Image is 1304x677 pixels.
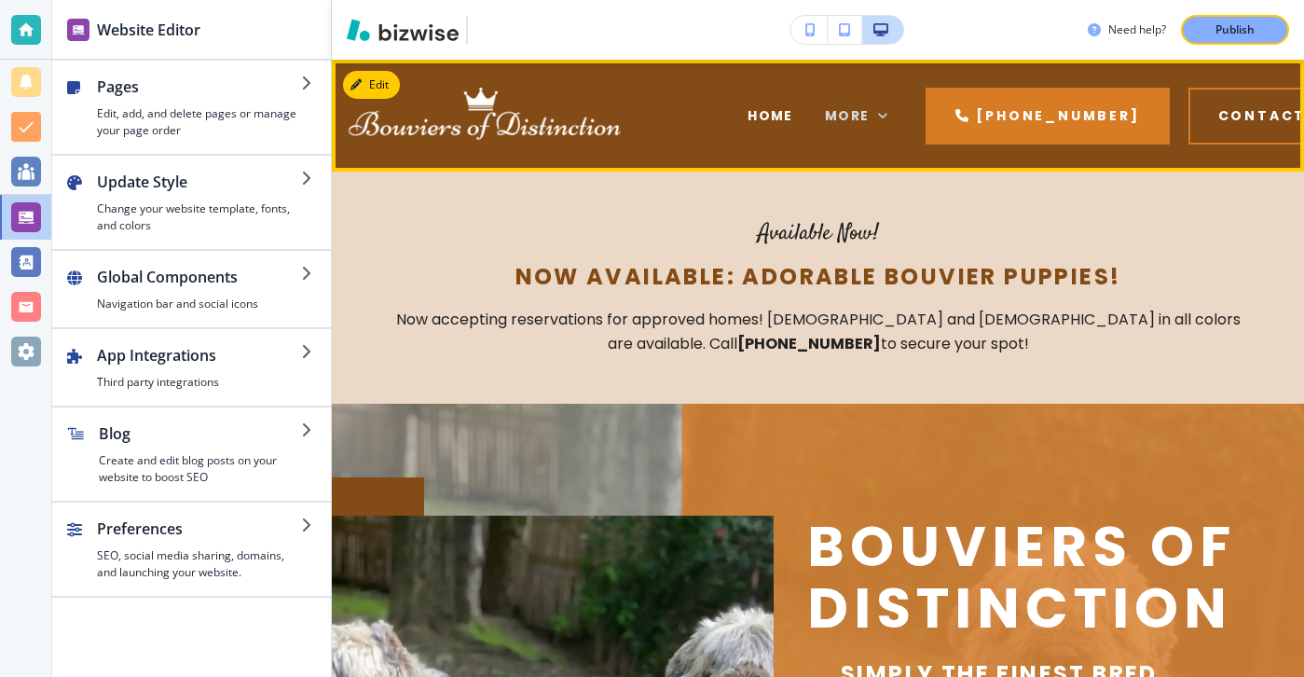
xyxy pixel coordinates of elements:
span: More [825,106,870,126]
img: Bizwise Logo [347,19,459,41]
button: PagesEdit, add, and delete pages or manage your page order [52,61,331,154]
h2: Website Editor [97,19,200,41]
span: Now Available: Adorable Bouvier Puppies! [515,261,1121,292]
h2: Update Style [97,171,301,193]
h4: Edit, add, and delete pages or manage your page order [97,105,301,139]
img: editor icon [67,19,89,41]
p: Available Now! [388,220,1248,249]
button: PreferencesSEO, social media sharing, domains, and launching your website. [52,503,331,596]
h4: Third party integrations [97,374,301,391]
h3: Need help? [1108,21,1166,38]
span: HOME [748,106,793,126]
button: BlogCreate and edit blog posts on your website to boost SEO [52,408,331,501]
p: Bouviers of Distinction [807,516,1249,639]
h4: Change your website template, fonts, and colors [97,200,301,234]
h2: Blog [99,422,301,445]
button: App IntegrationsThird party integrations [52,329,331,406]
button: Global ComponentsNavigation bar and social icons [52,251,331,327]
button: Update StyleChange your website template, fonts, and colors [52,156,331,249]
h2: App Integrations [97,344,301,366]
p: Publish [1215,21,1255,38]
img: Bouviers of Distinction [345,76,625,154]
h4: Create and edit blog posts on your website to boost SEO [99,452,301,486]
h4: SEO, social media sharing, domains, and launching your website. [97,547,301,581]
p: Now accepting reservations for approved homes! [DEMOGRAPHIC_DATA] and [DEMOGRAPHIC_DATA] in all c... [388,308,1248,355]
button: Publish [1181,15,1289,45]
strong: [PHONE_NUMBER] [737,333,881,354]
img: Your Logo [475,23,526,35]
a: [PHONE_NUMBER] [926,88,1169,145]
h4: Navigation bar and social icons [97,296,301,312]
h2: Global Components [97,266,301,288]
button: Edit [343,71,400,99]
h2: Preferences [97,518,301,540]
div: More [825,106,888,126]
h2: Pages [97,76,301,98]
